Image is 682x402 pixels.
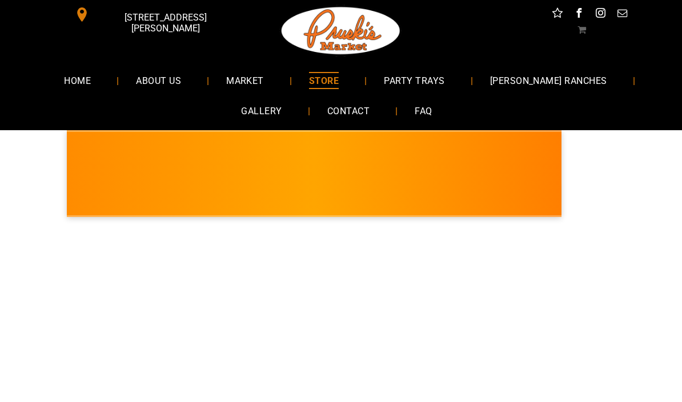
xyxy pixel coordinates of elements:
[92,6,239,39] span: [STREET_ADDRESS][PERSON_NAME]
[550,6,565,23] a: Social network
[119,65,198,95] a: ABOUT US
[209,65,281,95] a: MARKET
[224,96,299,126] a: GALLERY
[292,65,356,95] a: STORE
[615,6,630,23] a: email
[593,6,608,23] a: instagram
[310,96,387,126] a: CONTACT
[47,65,108,95] a: HOME
[473,65,624,95] a: [PERSON_NAME] RANCHES
[398,96,449,126] a: FAQ
[367,65,462,95] a: PARTY TRAYS
[572,6,587,23] a: facebook
[67,6,242,23] a: [STREET_ADDRESS][PERSON_NAME]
